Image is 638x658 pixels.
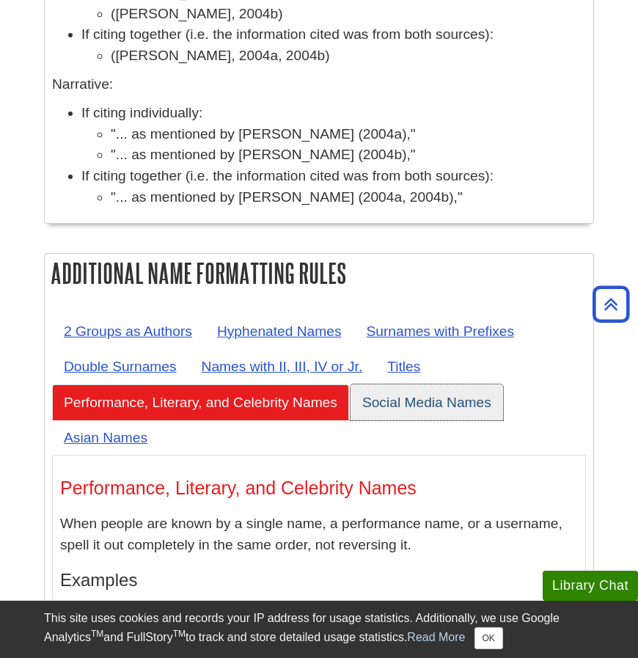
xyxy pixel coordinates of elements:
a: Read More [407,631,465,643]
li: If citing together (i.e. the information cited was from both sources): [81,24,586,67]
h4: Examples [60,571,578,590]
li: ([PERSON_NAME], 2004b) [111,4,586,25]
sup: TM [91,629,103,639]
button: Library Chat [543,571,638,601]
a: Surnames with Prefixes [355,313,527,349]
a: Titles [375,348,432,384]
p: Narrative: [52,74,586,95]
a: 2 Groups as Authors [52,313,204,349]
h3: Performance, Literary, and Celebrity Names [60,478,578,499]
a: Performance, Literary, and Celebrity Names [52,384,349,420]
li: "... as mentioned by [PERSON_NAME] (2004a, 2004b)," [111,187,586,208]
a: Social Media Names [351,384,503,420]
div: This site uses cookies and records your IP address for usage statistics. Additionally, we use Goo... [44,610,594,649]
a: Back to Top [587,294,634,314]
li: "... as mentioned by [PERSON_NAME] (2004b)," [111,145,586,166]
li: If citing individually: [81,103,586,166]
sup: TM [173,629,186,639]
h2: Additional Name Formatting Rules [45,254,593,293]
p: When people are known by a single name, a performance name, or a username, spell it out completel... [60,513,578,556]
a: Names with II, III, IV or Jr. [190,348,375,384]
button: Close [474,627,503,649]
li: If citing together (i.e. the information cited was from both sources): [81,166,586,208]
li: "... as mentioned by [PERSON_NAME] (2004a)," [111,124,586,145]
a: Asian Names [52,420,159,456]
a: Double Surnames [52,348,188,384]
a: Hyphenated Names [205,313,353,349]
li: ([PERSON_NAME], 2004a, 2004b) [111,45,586,67]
